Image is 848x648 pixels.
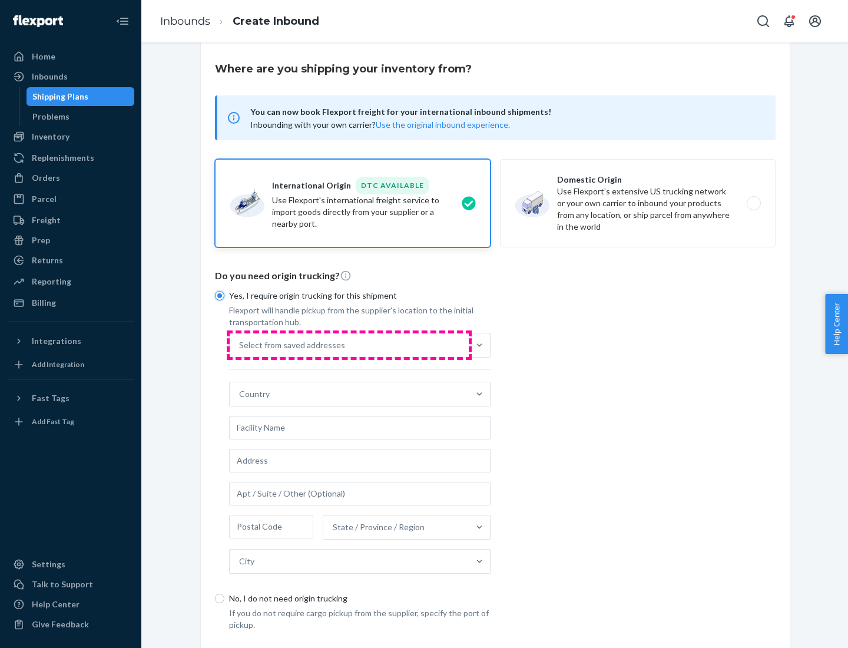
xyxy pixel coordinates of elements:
[215,291,224,300] input: Yes, I require origin trucking for this shipment
[7,251,134,270] a: Returns
[803,9,827,33] button: Open account menu
[32,599,79,610] div: Help Center
[26,87,135,106] a: Shipping Plans
[7,148,134,167] a: Replenishments
[376,119,510,131] button: Use the original inbound experience.
[229,482,491,505] input: Apt / Suite / Other (Optional)
[32,558,65,570] div: Settings
[32,297,56,309] div: Billing
[7,555,134,574] a: Settings
[7,293,134,312] a: Billing
[13,15,63,27] img: Flexport logo
[777,9,801,33] button: Open notifications
[229,515,313,538] input: Postal Code
[229,290,491,302] p: Yes, I require origin trucking for this shipment
[7,355,134,374] a: Add Integration
[7,47,134,66] a: Home
[7,412,134,431] a: Add Fast Tag
[160,15,210,28] a: Inbounds
[32,416,74,427] div: Add Fast Tag
[32,91,88,103] div: Shipping Plans
[229,593,491,604] p: No, I do not need origin trucking
[32,234,50,246] div: Prep
[7,127,134,146] a: Inventory
[751,9,775,33] button: Open Search Box
[215,269,776,283] p: Do you need origin trucking?
[26,107,135,126] a: Problems
[32,276,71,287] div: Reporting
[32,392,69,404] div: Fast Tags
[7,231,134,250] a: Prep
[32,152,94,164] div: Replenishments
[229,416,491,439] input: Facility Name
[32,254,63,266] div: Returns
[229,305,491,328] p: Flexport will handle pickup from the supplier's location to the initial transportation hub.
[233,15,319,28] a: Create Inbound
[32,193,57,205] div: Parcel
[239,339,345,351] div: Select from saved addresses
[250,120,510,130] span: Inbounding with your own carrier?
[7,168,134,187] a: Orders
[7,190,134,209] a: Parcel
[32,172,60,184] div: Orders
[32,71,68,82] div: Inbounds
[215,61,472,77] h3: Where are you shipping your inventory from?
[151,4,329,39] ol: breadcrumbs
[32,214,61,226] div: Freight
[250,105,761,119] span: You can now book Flexport freight for your international inbound shipments!
[7,211,134,230] a: Freight
[7,575,134,594] a: Talk to Support
[32,335,81,347] div: Integrations
[111,9,134,33] button: Close Navigation
[32,111,69,123] div: Problems
[32,359,84,369] div: Add Integration
[7,272,134,291] a: Reporting
[825,294,848,354] button: Help Center
[32,578,93,590] div: Talk to Support
[229,607,491,631] p: If you do not require cargo pickup from the supplier, specify the port of pickup.
[7,332,134,351] button: Integrations
[239,388,270,400] div: Country
[7,595,134,614] a: Help Center
[7,67,134,86] a: Inbounds
[229,449,491,472] input: Address
[215,594,224,603] input: No, I do not need origin trucking
[32,51,55,62] div: Home
[333,521,425,533] div: State / Province / Region
[239,556,254,567] div: City
[32,131,69,143] div: Inventory
[7,615,134,634] button: Give Feedback
[7,389,134,408] button: Fast Tags
[32,619,89,630] div: Give Feedback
